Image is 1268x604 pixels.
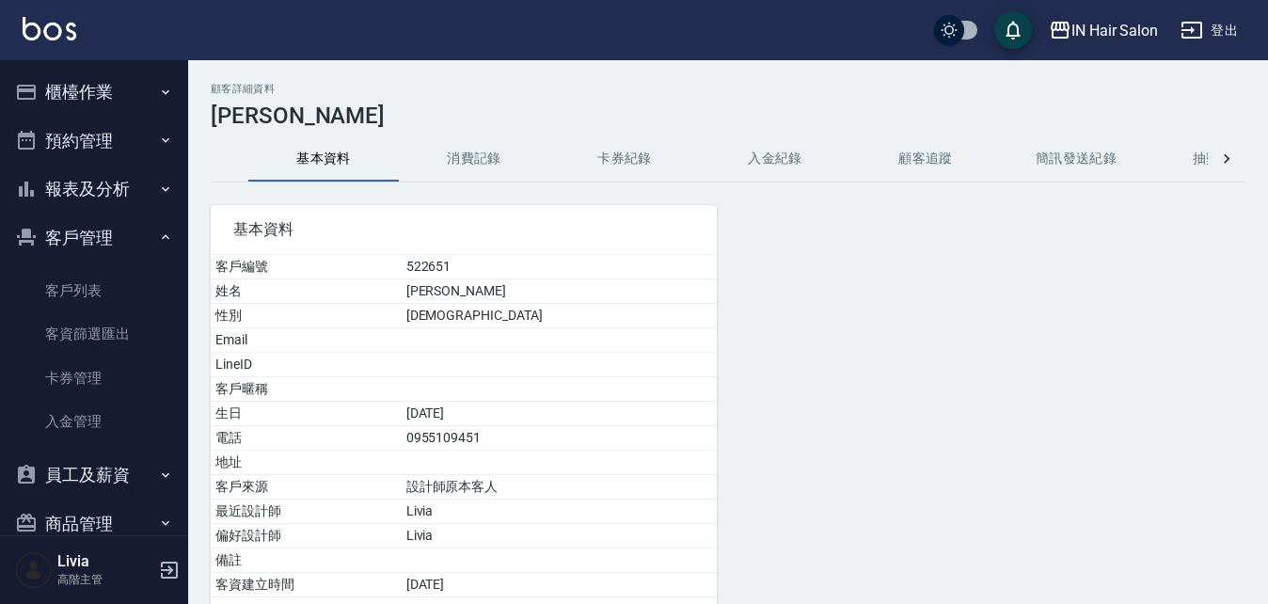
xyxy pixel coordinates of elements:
td: 客戶編號 [211,255,402,279]
p: 高階主管 [57,571,153,588]
a: 卡券管理 [8,357,181,400]
td: 姓名 [211,279,402,304]
button: 登出 [1173,13,1245,48]
td: 0955109451 [402,426,717,451]
button: save [994,11,1032,49]
button: 櫃檯作業 [8,68,181,117]
td: [DEMOGRAPHIC_DATA] [402,304,717,328]
button: 商品管理 [8,500,181,548]
button: 卡券紀錄 [549,136,700,182]
button: 基本資料 [248,136,399,182]
button: 簡訊發送紀錄 [1001,136,1151,182]
h3: [PERSON_NAME] [211,103,1245,129]
img: Person [15,551,53,589]
a: 客資篩選匯出 [8,312,181,356]
td: 客戶來源 [211,475,402,500]
button: 入金紀錄 [700,136,850,182]
button: 員工及薪資 [8,451,181,500]
td: Email [211,328,402,353]
a: 客戶列表 [8,269,181,312]
td: Livia [402,500,717,524]
button: 客戶管理 [8,214,181,262]
td: 設計師原本客人 [402,475,717,500]
td: 最近設計師 [211,500,402,524]
img: Logo [23,17,76,40]
td: LineID [211,353,402,377]
h5: Livia [57,552,153,571]
td: 備註 [211,548,402,573]
a: 入金管理 [8,400,181,443]
button: 報表及分析 [8,165,181,214]
td: Livia [402,524,717,548]
td: 522651 [402,255,717,279]
td: 地址 [211,451,402,475]
td: [DATE] [402,402,717,426]
td: 客戶暱稱 [211,377,402,402]
button: 消費記錄 [399,136,549,182]
td: 性別 [211,304,402,328]
td: [PERSON_NAME] [402,279,717,304]
button: IN Hair Salon [1041,11,1165,50]
h2: 顧客詳細資料 [211,83,1245,95]
span: 基本資料 [233,220,694,239]
div: IN Hair Salon [1071,19,1158,42]
td: 電話 [211,426,402,451]
td: 客資建立時間 [211,573,402,597]
button: 顧客追蹤 [850,136,1001,182]
td: [DATE] [402,573,717,597]
td: 偏好設計師 [211,524,402,548]
td: 生日 [211,402,402,426]
button: 預約管理 [8,117,181,166]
